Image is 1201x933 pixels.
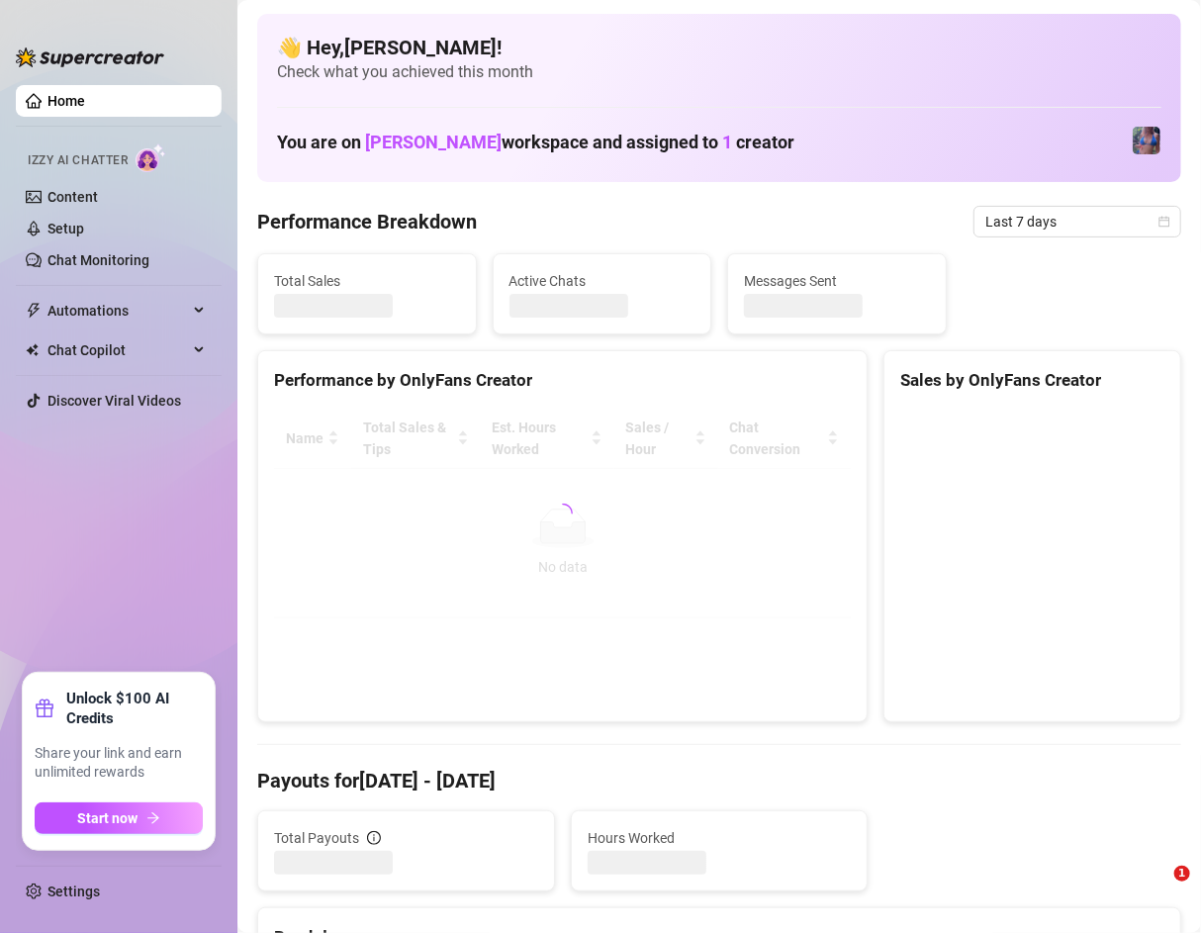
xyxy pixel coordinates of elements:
[47,393,181,409] a: Discover Viral Videos
[277,61,1161,83] span: Check what you achieved this month
[66,689,203,728] strong: Unlock $100 AI Credits
[1134,866,1181,913] iframe: Intercom live chat
[365,132,502,152] span: [PERSON_NAME]
[257,208,477,235] h4: Performance Breakdown
[985,207,1169,236] span: Last 7 days
[47,252,149,268] a: Chat Monitoring
[274,827,359,849] span: Total Payouts
[553,504,573,523] span: loading
[47,884,100,899] a: Settings
[47,295,188,327] span: Automations
[257,767,1181,794] h4: Payouts for [DATE] - [DATE]
[274,367,851,394] div: Performance by OnlyFans Creator
[146,811,160,825] span: arrow-right
[722,132,732,152] span: 1
[47,221,84,236] a: Setup
[509,270,695,292] span: Active Chats
[16,47,164,67] img: logo-BBDzfeDw.svg
[367,831,381,845] span: info-circle
[28,151,128,170] span: Izzy AI Chatter
[1158,216,1170,228] span: calendar
[47,93,85,109] a: Home
[78,810,139,826] span: Start now
[35,744,203,783] span: Share your link and earn unlimited rewards
[35,699,54,718] span: gift
[744,270,930,292] span: Messages Sent
[47,334,188,366] span: Chat Copilot
[26,343,39,357] img: Chat Copilot
[274,270,460,292] span: Total Sales
[277,132,794,153] h1: You are on workspace and assigned to creator
[1133,127,1160,154] img: Jaylie
[26,303,42,319] span: thunderbolt
[588,827,852,849] span: Hours Worked
[136,143,166,172] img: AI Chatter
[1174,866,1190,882] span: 1
[900,367,1164,394] div: Sales by OnlyFans Creator
[35,802,203,834] button: Start nowarrow-right
[277,34,1161,61] h4: 👋 Hey, [PERSON_NAME] !
[47,189,98,205] a: Content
